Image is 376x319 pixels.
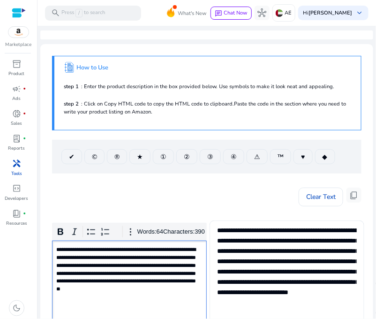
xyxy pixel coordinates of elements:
span: What's New [178,5,206,22]
span: ♥ [301,152,305,162]
p: : Enter the product description in the box provided below. Use symbols to make it look neat and a... [64,83,351,91]
button: ™ [270,149,291,164]
button: © [84,149,105,164]
span: fiber_manual_record [23,212,26,215]
span: Chat Now [224,9,248,16]
span: chat [215,10,222,17]
b: step 1 [64,83,79,90]
span: ② [184,152,190,162]
button: ④ [223,149,244,164]
span: book_4 [12,209,21,218]
p: Reports [8,145,25,152]
span: fiber_manual_record [23,137,26,140]
div: Words: Characters: [137,226,205,238]
b: [PERSON_NAME] [308,9,352,16]
p: Tools [11,170,22,177]
span: inventory_2 [12,60,21,68]
span: fiber_manual_record [23,87,26,90]
div: Editor toolbar [52,223,207,241]
button: ⚠ [247,149,268,164]
p: Product [9,70,25,77]
p: : Click on Copy HTML code to copy the HTML code to clipboard.Paste the code in the section where ... [64,100,351,116]
button: chatChat Now [211,7,251,20]
span: ⚠ [254,152,260,162]
p: Ads [13,95,21,102]
span: ③ [207,152,213,162]
h4: How to Use [77,64,109,71]
span: / [75,9,83,17]
span: ★ [137,152,143,162]
span: content_copy [349,191,358,200]
span: ① [160,152,166,162]
button: ③ [200,149,221,164]
p: Press to search [61,9,105,17]
button: ✔ [61,149,82,164]
button: ② [176,149,197,164]
button: Clear Text [299,188,343,206]
span: keyboard_arrow_down [355,8,364,17]
button: ® [107,149,127,164]
span: hub [257,8,266,17]
span: lab_profile [12,134,21,143]
label: 64 [157,228,163,235]
span: campaign [12,84,21,93]
p: AE [285,5,292,21]
span: dark_mode [12,304,21,312]
p: Resources [6,220,27,227]
p: Hi [303,10,352,15]
span: ◆ [323,152,328,162]
p: Developers [5,195,29,202]
span: search [51,8,60,17]
b: step 2 [64,100,79,107]
span: © [92,152,97,162]
button: ★ [129,149,150,164]
span: donut_small [12,109,21,118]
span: ④ [231,152,237,162]
span: ™ [278,152,284,162]
img: ae.svg [276,9,283,17]
button: hub [255,6,270,21]
span: fiber_manual_record [23,112,26,115]
button: ◆ [315,149,335,164]
button: content_copy [346,188,361,203]
label: 390 [195,228,205,235]
p: Sales [11,120,23,127]
span: code_blocks [12,184,21,193]
span: handyman [12,159,21,168]
span: ✔ [69,152,75,162]
p: Marketplace [6,41,32,48]
span: Clear Text [306,188,336,206]
button: ♥ [293,149,312,164]
img: amazon.svg [8,27,29,38]
button: ① [153,149,174,164]
span: ® [114,152,120,162]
